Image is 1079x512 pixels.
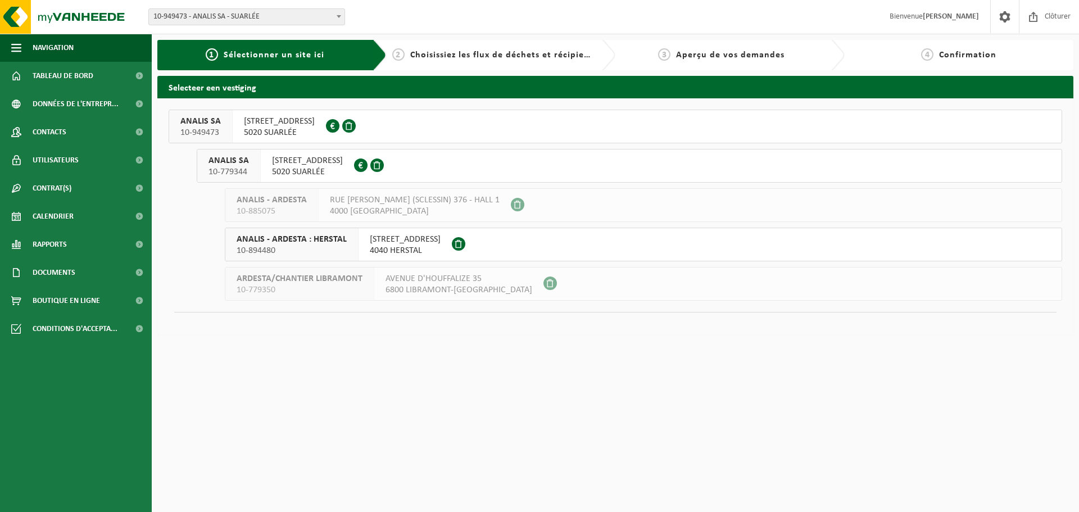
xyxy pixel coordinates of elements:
strong: [PERSON_NAME] [923,12,979,21]
span: 6800 LIBRAMONT-[GEOGRAPHIC_DATA] [386,284,532,296]
span: ANALIS SA [208,155,249,166]
span: ANALIS - ARDESTA [237,194,307,206]
span: Aperçu de vos demandes [676,51,785,60]
span: Rapports [33,230,67,259]
span: 3 [658,48,670,61]
span: 10-949473 - ANALIS SA - SUARLÉE [148,8,345,25]
span: Choisissiez les flux de déchets et récipients [410,51,597,60]
span: 4000 [GEOGRAPHIC_DATA] [330,206,500,217]
span: Boutique en ligne [33,287,100,315]
span: Contacts [33,118,66,146]
span: 2 [392,48,405,61]
span: 10-949473 [180,127,221,138]
span: Documents [33,259,75,287]
span: 10-779350 [237,284,362,296]
button: ANALIS - ARDESTA : HERSTAL 10-894480 [STREET_ADDRESS]4040 HERSTAL [225,228,1062,261]
span: Contrat(s) [33,174,71,202]
span: 5020 SUARLÉE [244,127,315,138]
span: Navigation [33,34,74,62]
span: Utilisateurs [33,146,79,174]
span: 10-949473 - ANALIS SA - SUARLÉE [149,9,344,25]
span: [STREET_ADDRESS] [370,234,441,245]
span: 4040 HERSTAL [370,245,441,256]
span: Tableau de bord [33,62,93,90]
span: RUE [PERSON_NAME] (SCLESSIN) 376 - HALL 1 [330,194,500,206]
span: 10-894480 [237,245,347,256]
span: 4 [921,48,933,61]
button: ANALIS SA 10-949473 [STREET_ADDRESS]5020 SUARLÉE [169,110,1062,143]
span: Données de l'entrepr... [33,90,119,118]
span: AVENUE D'HOUFFALIZE 35 [386,273,532,284]
span: ANALIS - ARDESTA : HERSTAL [237,234,347,245]
span: Sélectionner un site ici [224,51,324,60]
span: ANALIS SA [180,116,221,127]
span: Calendrier [33,202,74,230]
span: [STREET_ADDRESS] [272,155,343,166]
span: 1 [206,48,218,61]
span: ARDESTA/CHANTIER LIBRAMONT [237,273,362,284]
button: ANALIS SA 10-779344 [STREET_ADDRESS]5020 SUARLÉE [197,149,1062,183]
span: 10-779344 [208,166,249,178]
span: [STREET_ADDRESS] [244,116,315,127]
span: Conditions d'accepta... [33,315,117,343]
span: Confirmation [939,51,996,60]
span: 5020 SUARLÉE [272,166,343,178]
h2: Selecteer een vestiging [157,76,1073,98]
span: 10-885075 [237,206,307,217]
